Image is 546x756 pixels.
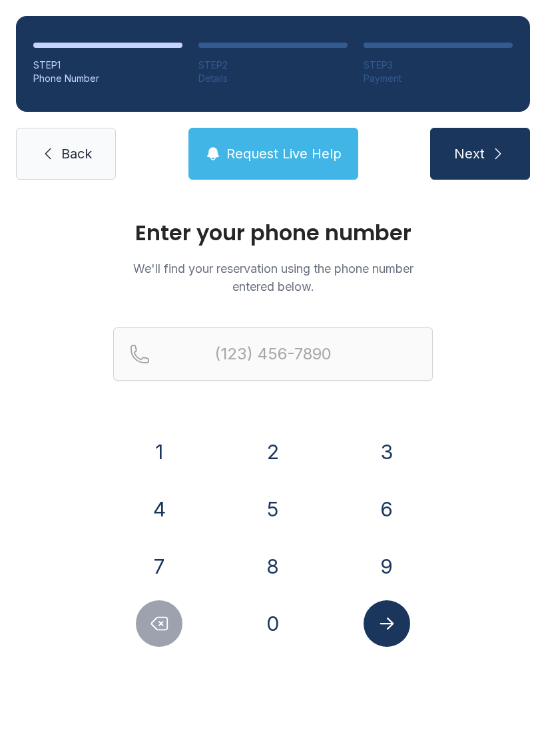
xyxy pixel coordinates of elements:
[364,543,410,590] button: 9
[33,59,182,72] div: STEP 1
[364,600,410,647] button: Submit lookup form
[113,260,433,295] p: We'll find your reservation using the phone number entered below.
[364,59,513,72] div: STEP 3
[250,600,296,647] button: 0
[454,144,485,163] span: Next
[250,543,296,590] button: 8
[136,429,182,475] button: 1
[113,327,433,381] input: Reservation phone number
[113,222,433,244] h1: Enter your phone number
[136,486,182,532] button: 4
[364,72,513,85] div: Payment
[198,72,348,85] div: Details
[364,429,410,475] button: 3
[61,144,92,163] span: Back
[250,429,296,475] button: 2
[198,59,348,72] div: STEP 2
[33,72,182,85] div: Phone Number
[226,144,342,163] span: Request Live Help
[136,543,182,590] button: 7
[250,486,296,532] button: 5
[136,600,182,647] button: Delete number
[364,486,410,532] button: 6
